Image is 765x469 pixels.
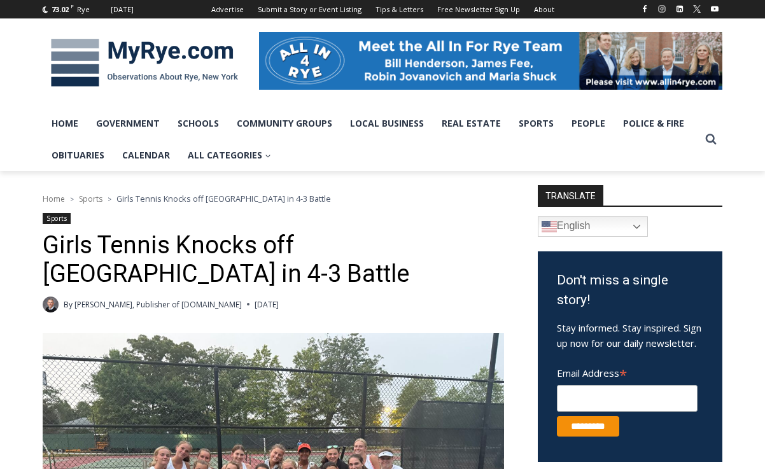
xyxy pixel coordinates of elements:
[71,3,74,10] span: F
[43,108,87,139] a: Home
[116,193,331,204] span: Girls Tennis Knocks off [GEOGRAPHIC_DATA] in 4-3 Battle
[542,219,557,234] img: en
[672,1,687,17] a: Linkedin
[43,231,504,289] h1: Girls Tennis Knocks off [GEOGRAPHIC_DATA] in 4-3 Battle
[43,108,699,172] nav: Primary Navigation
[510,108,563,139] a: Sports
[43,192,504,205] nav: Breadcrumbs
[79,193,102,204] a: Sports
[108,195,111,204] span: >
[707,1,722,17] a: YouTube
[255,298,279,311] time: [DATE]
[341,108,433,139] a: Local Business
[43,30,246,96] img: MyRye.com
[64,298,73,311] span: By
[228,108,341,139] a: Community Groups
[179,139,280,171] a: All Categories
[538,216,648,237] a: English
[614,108,693,139] a: Police & Fire
[74,299,242,310] a: [PERSON_NAME], Publisher of [DOMAIN_NAME]
[699,128,722,151] button: View Search Form
[557,360,698,383] label: Email Address
[87,108,169,139] a: Government
[113,139,179,171] a: Calendar
[637,1,652,17] a: Facebook
[259,32,722,89] img: All in for Rye
[43,297,59,312] a: Author image
[43,213,71,224] a: Sports
[654,1,670,17] a: Instagram
[77,4,90,15] div: Rye
[689,1,705,17] a: X
[557,270,703,311] h3: Don't miss a single story!
[52,4,69,14] span: 73.02
[111,4,134,15] div: [DATE]
[557,320,703,351] p: Stay informed. Stay inspired. Sign up now for our daily newsletter.
[433,108,510,139] a: Real Estate
[70,195,74,204] span: >
[43,193,65,204] a: Home
[563,108,614,139] a: People
[538,185,603,206] strong: TRANSLATE
[188,148,271,162] span: All Categories
[43,139,113,171] a: Obituaries
[169,108,228,139] a: Schools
